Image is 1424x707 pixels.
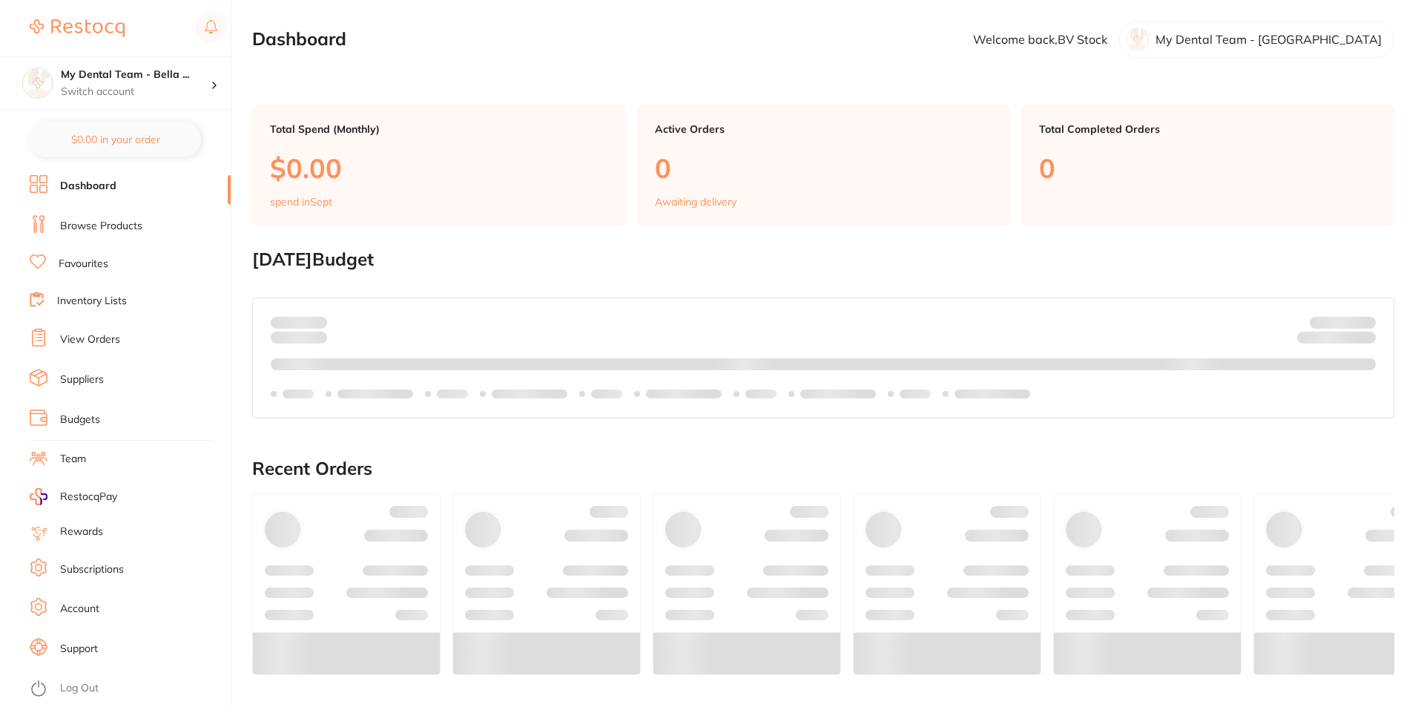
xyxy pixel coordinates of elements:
[337,388,413,400] p: Labels extended
[1310,316,1376,328] p: Budget:
[800,388,876,400] p: Labels extended
[270,153,607,183] p: $0.00
[60,412,100,427] a: Budgets
[745,388,777,400] p: Labels
[60,562,124,577] a: Subscriptions
[60,372,104,387] a: Suppliers
[270,196,332,208] p: spend in Sept
[252,105,625,226] a: Total Spend (Monthly)$0.00spend inSept
[1021,105,1394,226] a: Total Completed Orders0
[437,388,468,400] p: Labels
[60,525,103,539] a: Rewards
[252,29,346,50] h2: Dashboard
[59,257,108,272] a: Favourites
[973,33,1107,46] p: Welcome back, BV Stock
[591,388,622,400] p: Labels
[60,490,117,504] span: RestocqPay
[30,677,226,701] button: Log Out
[60,681,99,696] a: Log Out
[60,219,142,234] a: Browse Products
[57,294,127,309] a: Inventory Lists
[271,329,327,346] p: month
[492,388,567,400] p: Labels extended
[60,452,86,467] a: Team
[30,122,201,157] button: $0.00 in your order
[23,68,53,98] img: My Dental Team - Bella Vista
[1350,334,1376,347] strong: $0.00
[60,642,98,657] a: Support
[301,315,327,329] strong: $0.00
[270,123,607,135] p: Total Spend (Monthly)
[646,388,722,400] p: Labels extended
[30,19,125,37] img: Restocq Logo
[1297,329,1376,346] p: Remaining:
[1347,315,1376,329] strong: $NaN
[60,179,116,194] a: Dashboard
[1156,33,1382,46] p: My Dental Team - [GEOGRAPHIC_DATA]
[60,602,99,616] a: Account
[655,153,992,183] p: 0
[283,388,314,400] p: Labels
[655,196,736,208] p: Awaiting delivery
[955,388,1030,400] p: Labels extended
[252,458,1394,479] h2: Recent Orders
[30,488,47,505] img: RestocqPay
[61,68,211,82] h4: My Dental Team - Bella Vista
[637,105,1010,226] a: Active Orders0Awaiting delivery
[1039,123,1377,135] p: Total Completed Orders
[655,123,992,135] p: Active Orders
[30,11,125,45] a: Restocq Logo
[252,249,1394,270] h2: [DATE] Budget
[900,388,931,400] p: Labels
[271,316,327,328] p: Spent:
[30,488,117,505] a: RestocqPay
[61,85,211,99] p: Switch account
[1039,153,1377,183] p: 0
[60,332,120,347] a: View Orders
